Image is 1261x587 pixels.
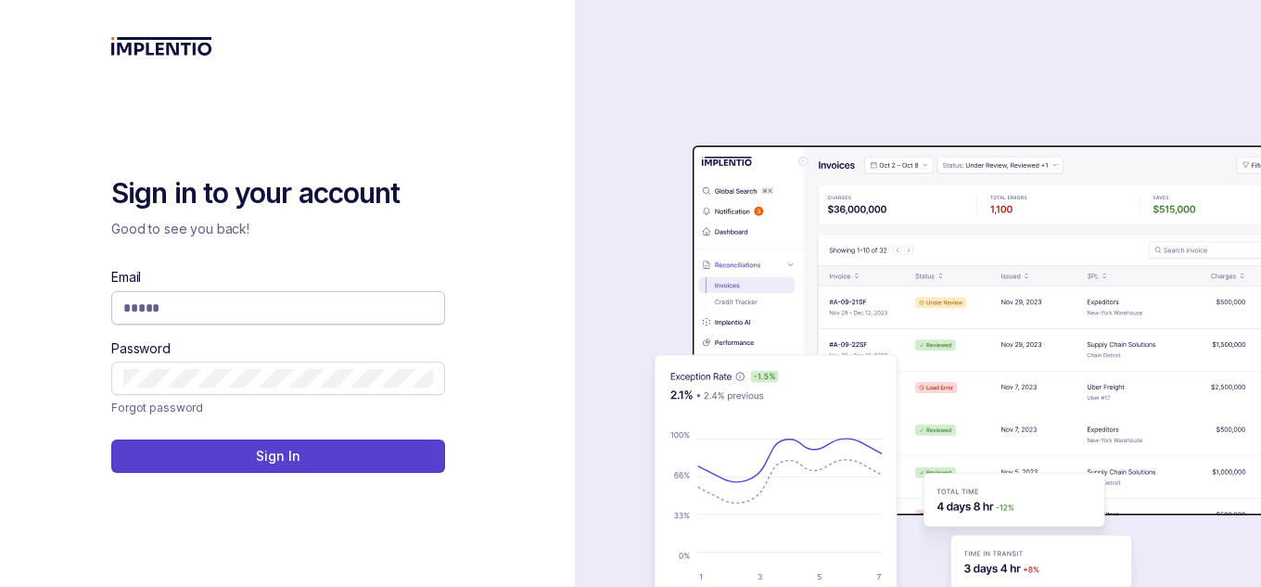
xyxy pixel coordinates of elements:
label: Email [111,268,141,287]
h2: Sign in to your account [111,175,445,212]
label: Password [111,339,171,358]
p: Forgot password [111,399,203,417]
img: logo [111,37,212,56]
p: Sign In [256,447,299,466]
a: Link Forgot password [111,399,203,417]
button: Sign In [111,440,445,473]
p: Good to see you back! [111,220,445,238]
